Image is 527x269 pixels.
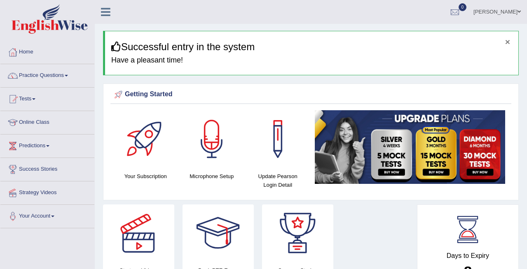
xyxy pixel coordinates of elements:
a: Home [0,41,94,61]
a: Predictions [0,134,94,155]
h4: Have a pleasant time! [111,56,512,65]
div: Getting Started [112,88,509,101]
a: Tests [0,88,94,108]
a: Your Account [0,205,94,225]
button: × [505,37,510,46]
h4: Your Subscription [117,172,174,181]
img: small5.jpg [315,110,505,184]
h3: Successful entry in the system [111,42,512,52]
a: Practice Questions [0,64,94,85]
a: Success Stories [0,158,94,179]
span: 0 [459,3,467,11]
h4: Microphone Setup [183,172,240,181]
h4: Days to Expiry [426,252,509,260]
a: Strategy Videos [0,181,94,202]
a: Online Class [0,111,94,132]
h4: Update Pearson Login Detail [249,172,307,189]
